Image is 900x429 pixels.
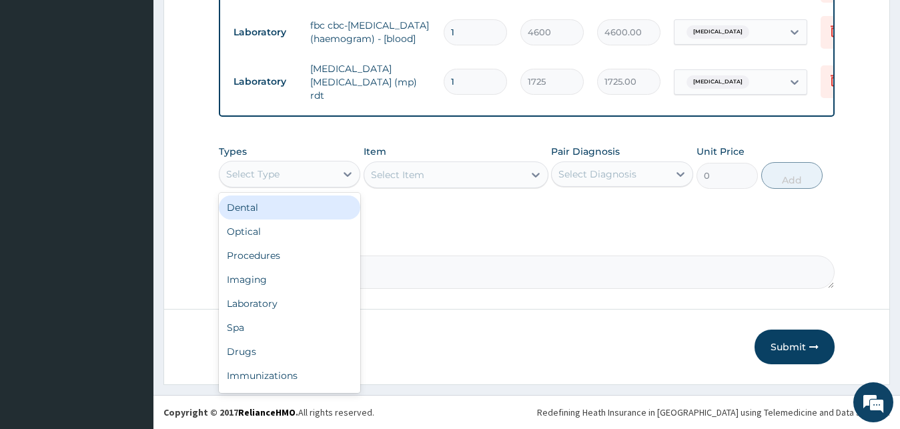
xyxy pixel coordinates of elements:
label: Item [364,145,386,158]
div: Select Diagnosis [558,167,636,181]
button: Add [761,162,823,189]
label: Unit Price [697,145,745,158]
a: RelianceHMO [238,406,296,418]
div: Select Type [226,167,280,181]
footer: All rights reserved. [153,395,900,429]
div: Chat with us now [69,75,224,92]
div: Spa [219,316,361,340]
img: d_794563401_company_1708531726252_794563401 [25,67,54,100]
span: We're online! [77,129,184,264]
label: Types [219,146,247,157]
div: Minimize live chat window [219,7,251,39]
div: Procedures [219,244,361,268]
td: Laboratory [227,69,304,94]
div: Others [219,388,361,412]
label: Pair Diagnosis [551,145,620,158]
textarea: Type your message and hit 'Enter' [7,287,254,334]
td: [MEDICAL_DATA] [MEDICAL_DATA] (mp) rdt [304,55,437,109]
div: Laboratory [219,292,361,316]
td: fbc cbc-[MEDICAL_DATA] (haemogram) - [blood] [304,12,437,52]
strong: Copyright © 2017 . [163,406,298,418]
span: [MEDICAL_DATA] [687,75,749,89]
div: Dental [219,195,361,220]
label: Comment [219,237,835,248]
div: Drugs [219,340,361,364]
div: Imaging [219,268,361,292]
div: Redefining Heath Insurance in [GEOGRAPHIC_DATA] using Telemedicine and Data Science! [537,406,890,419]
button: Submit [755,330,835,364]
td: Laboratory [227,20,304,45]
div: Optical [219,220,361,244]
div: Immunizations [219,364,361,388]
span: [MEDICAL_DATA] [687,25,749,39]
